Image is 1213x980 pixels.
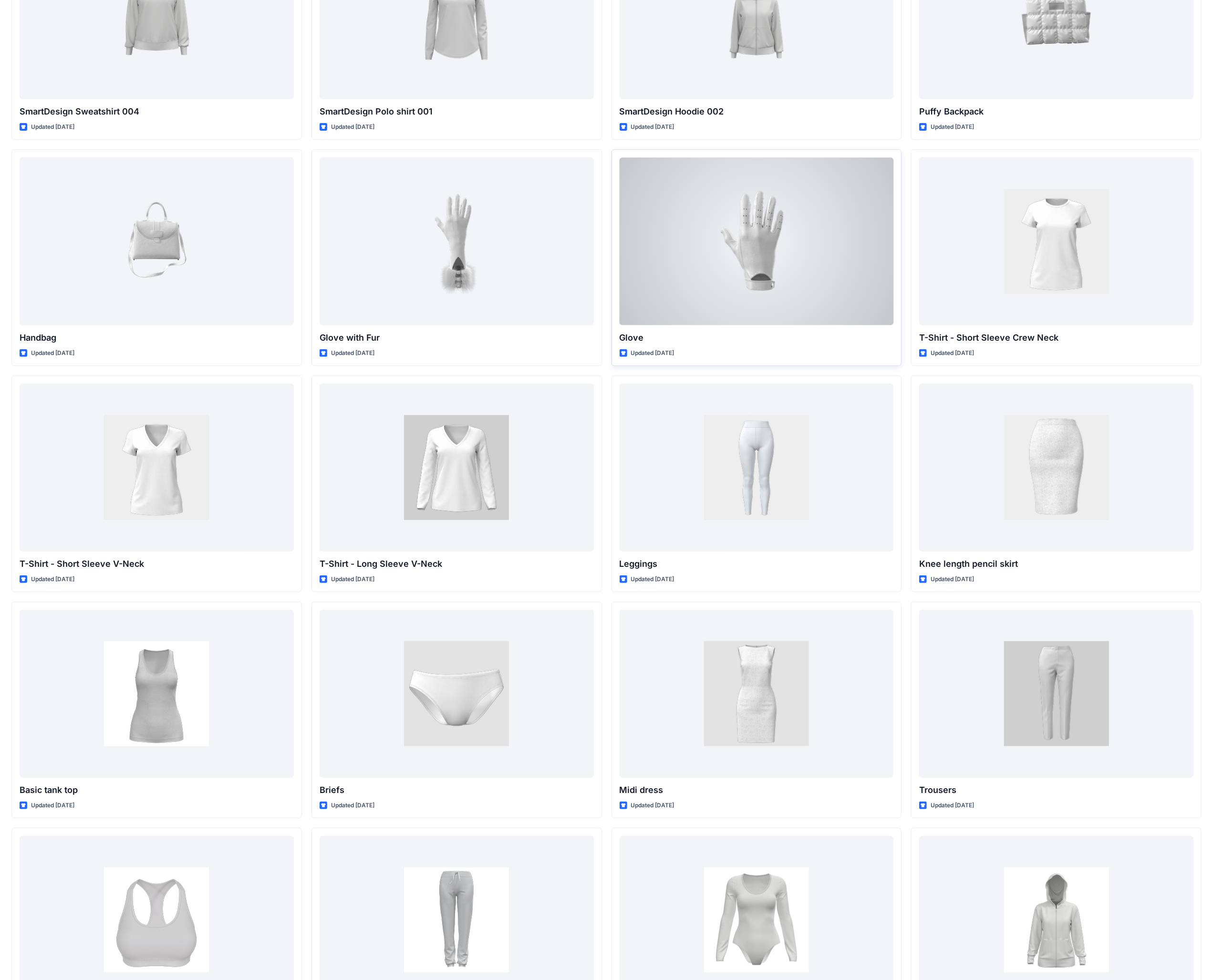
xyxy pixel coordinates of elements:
[320,783,594,797] p: Briefs
[620,557,894,571] p: Leggings
[320,557,594,571] p: T-Shirt - Long Sleeve V-Neck
[919,105,1193,118] p: Puffy Backpack
[20,384,294,551] a: T-Shirt - Short Sleeve V-Neck
[919,157,1193,325] a: T-Shirt - Short Sleeve Crew Neck
[620,783,894,797] p: Midi dress
[620,105,894,118] p: SmartDesign Hoodie 002
[320,384,594,551] a: T-Shirt - Long Sleeve V-Neck
[20,557,294,571] p: T-Shirt - Short Sleeve V-Neck
[631,122,674,132] p: Updated [DATE]
[331,348,374,358] p: Updated [DATE]
[631,801,674,811] p: Updated [DATE]
[20,610,294,777] a: Basic tank top
[20,331,294,344] p: Handbag
[20,157,294,325] a: Handbag
[320,610,594,777] a: Briefs
[620,384,894,551] a: Leggings
[931,574,974,584] p: Updated [DATE]
[620,610,894,777] a: Midi dress
[631,348,674,358] p: Updated [DATE]
[919,783,1193,797] p: Trousers
[20,105,294,118] p: SmartDesign Sweatshirt 004
[919,331,1193,344] p: T-Shirt - Short Sleeve Crew Neck
[331,801,374,811] p: Updated [DATE]
[31,122,74,132] p: Updated [DATE]
[620,331,894,344] p: Glove
[620,157,894,325] a: Glove
[331,122,374,132] p: Updated [DATE]
[919,610,1193,777] a: Trousers
[631,574,674,584] p: Updated [DATE]
[320,157,594,325] a: Glove with Fur
[320,105,594,118] p: SmartDesign Polo shirt 001
[31,574,74,584] p: Updated [DATE]
[931,348,974,358] p: Updated [DATE]
[31,801,74,811] p: Updated [DATE]
[31,348,74,358] p: Updated [DATE]
[931,122,974,132] p: Updated [DATE]
[20,783,294,797] p: Basic tank top
[919,384,1193,551] a: Knee length pencil skirt
[931,801,974,811] p: Updated [DATE]
[919,557,1193,571] p: Knee length pencil skirt
[331,574,374,584] p: Updated [DATE]
[320,331,594,344] p: Glove with Fur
